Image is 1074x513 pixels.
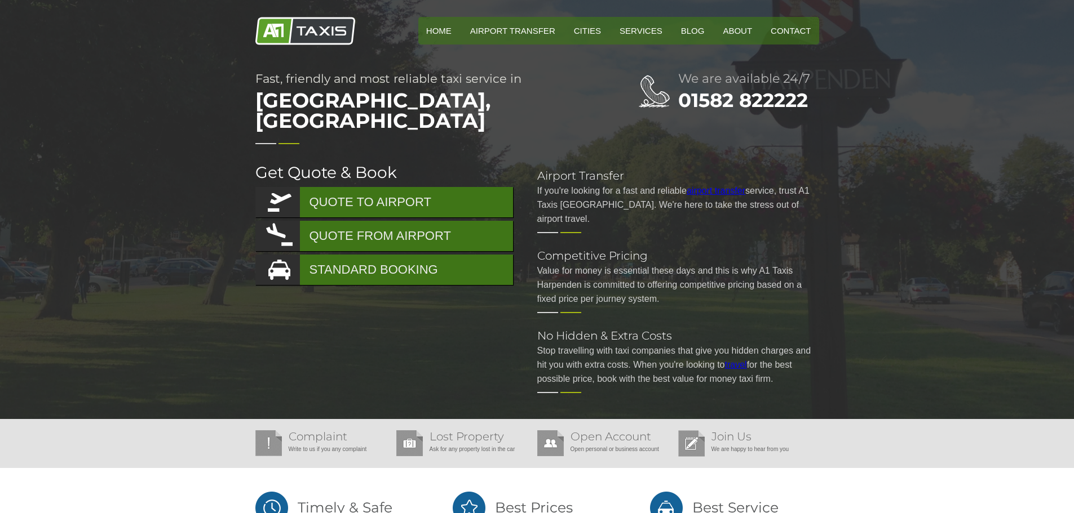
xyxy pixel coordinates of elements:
[255,164,515,180] h2: Get Quote & Book
[571,430,651,443] a: Open Account
[418,17,459,44] a: HOME
[537,264,819,306] p: Value for money is essential these days and this is why A1 Taxis Harpenden is committed to offeri...
[255,84,594,136] span: [GEOGRAPHIC_DATA], [GEOGRAPHIC_DATA]
[255,430,282,456] img: Complaint
[537,344,819,386] p: Stop travelling with taxi companies that give you hidden charges and hit you with extra costs. Wh...
[537,170,819,181] h2: Airport Transfer
[396,430,423,456] img: Lost Property
[255,17,355,45] img: A1 Taxis
[612,17,670,44] a: Services
[430,430,504,443] a: Lost Property
[537,442,673,456] p: Open personal or business account
[537,184,819,226] p: If you're looking for a fast and reliable service, trust A1 Taxis [GEOGRAPHIC_DATA]. We're here t...
[255,73,594,136] h1: Fast, friendly and most reliable taxi service in
[678,430,705,457] img: Join Us
[711,430,752,443] a: Join Us
[255,187,513,217] a: QUOTE TO AIRPORT
[255,442,391,456] p: Write to us if you any complaint
[537,430,564,456] img: Open Account
[255,255,513,285] a: STANDARD BOOKING
[462,17,563,44] a: Airport Transfer
[725,360,747,369] a: travel
[715,17,760,44] a: About
[255,221,513,251] a: QUOTE FROM AIRPORT
[566,17,609,44] a: Cities
[678,73,819,85] h2: We are available 24/7
[678,442,814,456] p: We are happy to hear from you
[763,17,819,44] a: Contact
[673,17,713,44] a: Blog
[678,88,808,112] a: 01582 822222
[537,330,819,341] h2: No Hidden & Extra Costs
[687,186,745,195] a: airport transfer
[537,250,819,261] h2: Competitive Pricing
[396,442,532,456] p: Ask for any property lost in the car
[289,430,347,443] a: Complaint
